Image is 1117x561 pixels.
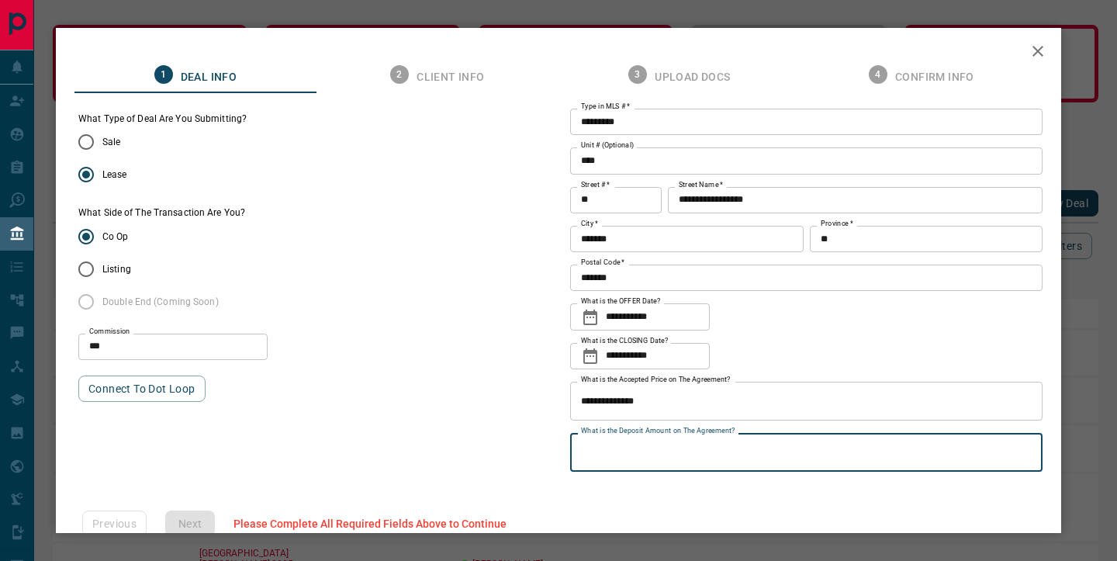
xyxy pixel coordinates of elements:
[821,219,852,229] label: Province
[102,168,127,182] span: Lease
[233,518,507,530] span: Please Complete All Required Fields Above to Continue
[581,336,668,346] label: What is the CLOSING Date?
[679,180,723,190] label: Street Name
[581,180,610,190] label: Street #
[102,230,129,244] span: Co Op
[581,102,630,112] label: Type in MLS #
[78,206,245,220] label: What Side of The Transaction Are You?
[581,296,660,306] label: What is the OFFER Date?
[78,113,247,126] legend: What Type of Deal Are You Submitting?
[581,219,598,229] label: City
[581,375,731,385] label: What is the Accepted Price on The Agreement?
[581,258,624,268] label: Postal Code
[102,295,219,309] span: Double End (Coming Soon)
[89,327,130,337] label: Commission
[102,262,131,276] span: Listing
[102,135,120,149] span: Sale
[78,376,206,402] button: Connect to Dot Loop
[581,426,735,436] label: What is the Deposit Amount on The Agreement?
[581,140,634,151] label: Unit # (Optional)
[181,71,237,85] span: Deal Info
[161,69,166,80] text: 1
